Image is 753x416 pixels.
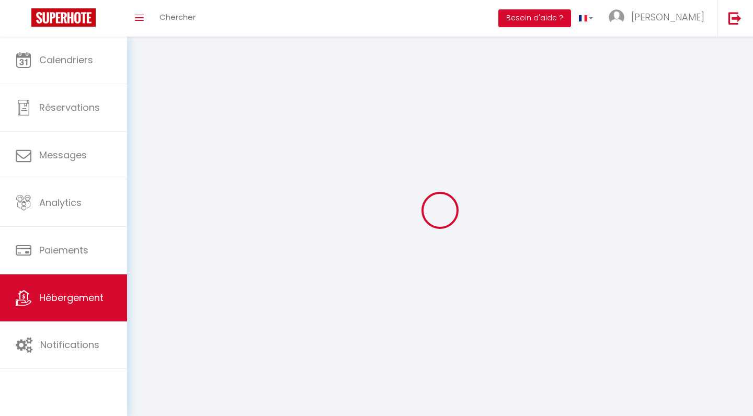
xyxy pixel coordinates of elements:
[8,4,40,36] button: Ouvrir le widget de chat LiveChat
[39,53,93,66] span: Calendriers
[39,196,82,209] span: Analytics
[498,9,571,27] button: Besoin d'aide ?
[631,10,704,24] span: [PERSON_NAME]
[39,291,104,304] span: Hébergement
[609,9,624,25] img: ...
[39,101,100,114] span: Réservations
[159,11,196,22] span: Chercher
[40,338,99,351] span: Notifications
[39,148,87,161] span: Messages
[728,11,741,25] img: logout
[31,8,96,27] img: Super Booking
[709,369,745,408] iframe: Chat
[39,244,88,257] span: Paiements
